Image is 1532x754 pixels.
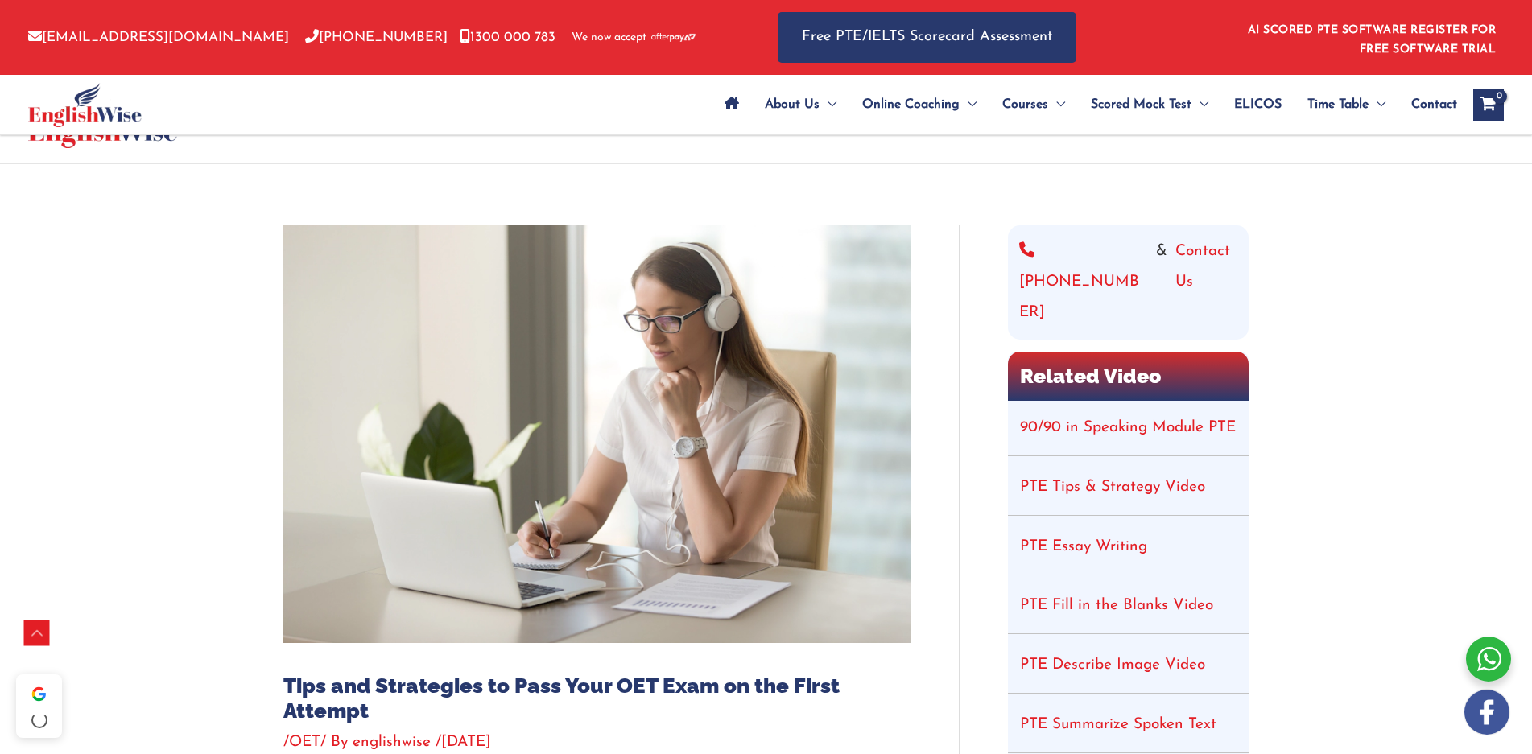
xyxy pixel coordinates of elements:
[1008,352,1249,401] h2: Related Video
[460,31,555,44] a: 1300 000 783
[1307,76,1369,133] span: Time Table
[849,76,989,133] a: Online CoachingMenu Toggle
[712,76,1457,133] nav: Site Navigation: Main Menu
[28,83,142,127] img: cropped-ew-logo
[28,31,289,44] a: [EMAIL_ADDRESS][DOMAIN_NAME]
[353,735,431,750] span: englishwise
[1411,76,1457,133] span: Contact
[1464,690,1509,735] img: white-facebook.png
[1369,76,1385,133] span: Menu Toggle
[283,731,911,754] div: / / By /
[752,76,849,133] a: About UsMenu Toggle
[1248,24,1497,56] a: AI SCORED PTE SOFTWARE REGISTER FOR FREE SOFTWARE TRIAL
[289,735,320,750] a: OET
[1091,76,1191,133] span: Scored Mock Test
[1020,598,1213,613] a: PTE Fill in the Blanks Video
[1048,76,1065,133] span: Menu Toggle
[1020,480,1205,495] a: PTE Tips & Strategy Video
[572,30,646,46] span: We now accept
[1238,11,1504,64] aside: Header Widget 1
[1020,657,1205,673] a: PTE Describe Image Video
[1398,76,1457,133] a: Contact
[1002,76,1048,133] span: Courses
[862,76,960,133] span: Online Coaching
[441,735,491,750] span: [DATE]
[1020,717,1216,732] a: PTE Summarize Spoken Text
[305,31,448,44] a: [PHONE_NUMBER]
[820,76,836,133] span: Menu Toggle
[1020,420,1236,435] a: 90/90 in Speaking Module PTE
[1221,76,1295,133] a: ELICOS
[1234,76,1282,133] span: ELICOS
[1473,89,1504,121] a: View Shopping Cart, empty
[1019,237,1237,328] div: &
[778,12,1076,63] a: Free PTE/IELTS Scorecard Assessment
[283,674,911,723] h1: Tips and Strategies to Pass Your OET Exam on the First Attempt
[1019,237,1148,328] a: [PHONE_NUMBER]
[989,76,1078,133] a: CoursesMenu Toggle
[960,76,977,133] span: Menu Toggle
[1175,237,1237,328] a: Contact Us
[1191,76,1208,133] span: Menu Toggle
[651,33,696,42] img: Afterpay-Logo
[1078,76,1221,133] a: Scored Mock TestMenu Toggle
[1295,76,1398,133] a: Time TableMenu Toggle
[765,76,820,133] span: About Us
[1020,539,1147,554] a: PTE Essay Writing
[353,735,436,750] a: englishwise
